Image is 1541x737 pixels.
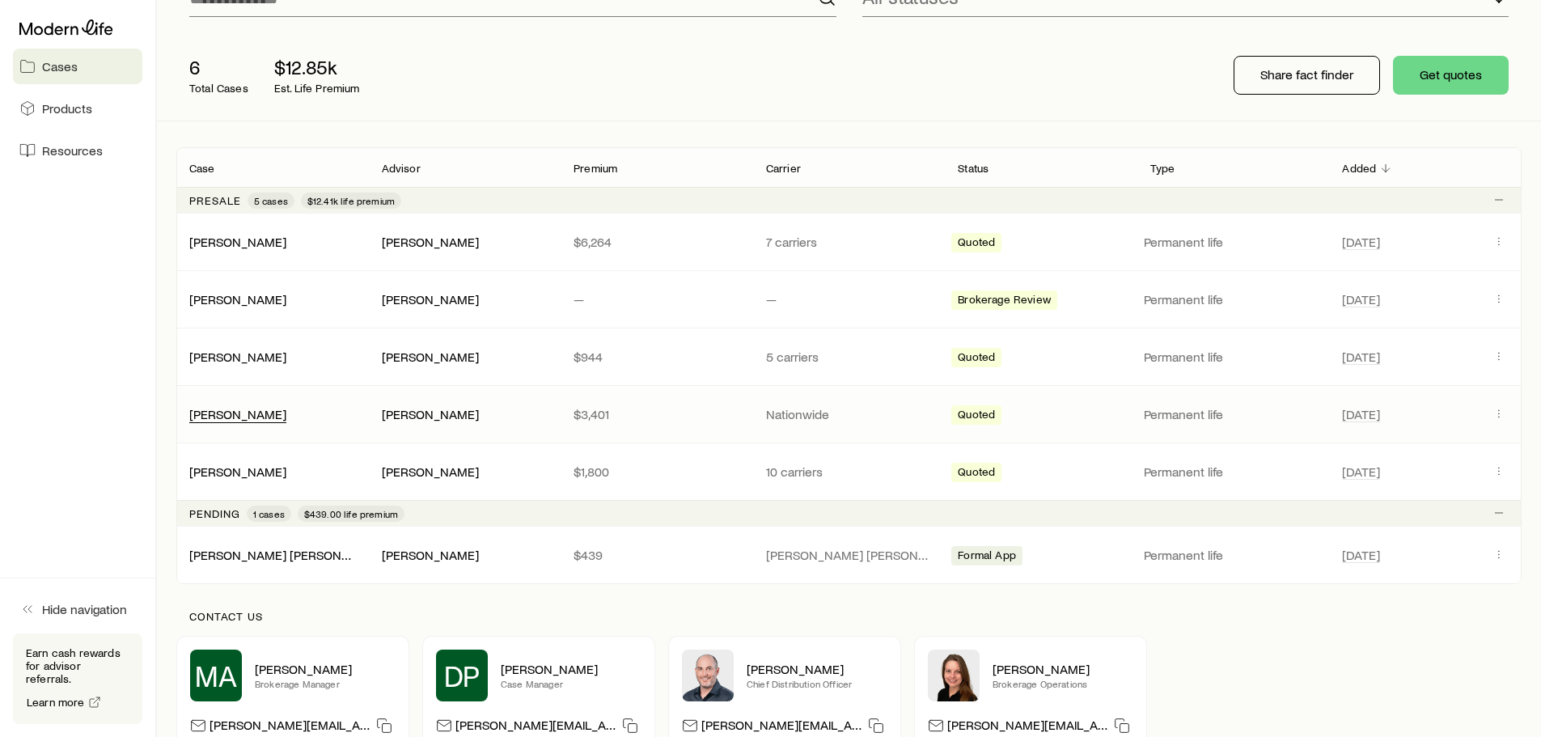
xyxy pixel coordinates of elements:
p: Nationwide [766,406,933,422]
p: $6,264 [574,234,740,250]
span: [DATE] [1342,464,1380,480]
p: Share fact finder [1260,66,1353,83]
p: Total Cases [189,82,248,95]
span: 1 cases [253,507,285,520]
button: Hide navigation [13,591,142,627]
p: Added [1342,162,1376,175]
span: DP [444,659,481,692]
p: [PERSON_NAME] [993,661,1133,677]
p: — [766,291,933,307]
a: [PERSON_NAME] [189,234,286,249]
div: Earn cash rewards for advisor referrals.Learn more [13,633,142,724]
p: Presale [189,194,241,207]
div: [PERSON_NAME] [382,349,479,366]
span: Cases [42,58,78,74]
a: Cases [13,49,142,84]
div: [PERSON_NAME] [189,349,286,366]
div: [PERSON_NAME] [189,291,286,308]
p: Permanent life [1144,464,1323,480]
p: Contact us [189,610,1509,623]
span: Learn more [27,697,85,708]
div: [PERSON_NAME] [382,464,479,481]
p: 10 carriers [766,464,933,480]
p: Case Manager [501,677,641,690]
span: [DATE] [1342,547,1380,563]
p: Advisor [382,162,421,175]
a: [PERSON_NAME] [189,464,286,479]
span: Quoted [958,235,995,252]
a: [PERSON_NAME] [189,291,286,307]
a: [PERSON_NAME] [189,406,286,421]
p: Est. Life Premium [274,82,360,95]
span: [DATE] [1342,291,1380,307]
p: — [574,291,740,307]
p: $12.85k [274,56,360,78]
p: Permanent life [1144,406,1323,422]
p: Permanent life [1144,349,1323,365]
span: MA [195,659,237,692]
div: [PERSON_NAME] [189,406,286,423]
span: 5 cases [254,194,288,207]
a: [PERSON_NAME] [189,349,286,364]
span: Brokerage Review [958,293,1051,310]
p: Brokerage Operations [993,677,1133,690]
p: $3,401 [574,406,740,422]
span: Formal App [958,549,1016,565]
p: $439 [574,547,740,563]
span: $439.00 life premium [304,507,398,520]
img: Dan Pierson [682,650,734,701]
span: Quoted [958,350,995,367]
p: $1,800 [574,464,740,480]
p: Permanent life [1144,291,1323,307]
button: Get quotes [1393,56,1509,95]
button: Share fact finder [1234,56,1380,95]
p: $944 [574,349,740,365]
div: [PERSON_NAME] [382,234,479,251]
p: 7 carriers [766,234,933,250]
img: Ellen Wall [928,650,980,701]
a: Resources [13,133,142,168]
p: 5 carriers [766,349,933,365]
p: Pending [189,507,240,520]
p: Premium [574,162,617,175]
p: [PERSON_NAME] [501,661,641,677]
span: Hide navigation [42,601,127,617]
div: [PERSON_NAME] [189,464,286,481]
p: Brokerage Manager [255,677,396,690]
span: Products [42,100,92,116]
p: Permanent life [1144,547,1323,563]
span: [DATE] [1342,406,1380,422]
div: [PERSON_NAME] [189,234,286,251]
div: [PERSON_NAME] [382,547,479,564]
span: [DATE] [1342,349,1380,365]
p: Status [958,162,989,175]
p: [PERSON_NAME] [747,661,887,677]
span: Quoted [958,465,995,482]
p: 6 [189,56,248,78]
p: Carrier [766,162,801,175]
div: [PERSON_NAME] [PERSON_NAME][DEMOGRAPHIC_DATA] [189,547,356,564]
p: [PERSON_NAME] [PERSON_NAME] [766,547,933,563]
div: [PERSON_NAME] [382,406,479,423]
div: [PERSON_NAME] [382,291,479,308]
div: Client cases [176,147,1522,584]
p: Type [1150,162,1175,175]
p: Chief Distribution Officer [747,677,887,690]
a: Products [13,91,142,126]
p: [PERSON_NAME] [255,661,396,677]
p: Case [189,162,215,175]
span: Resources [42,142,103,159]
span: [DATE] [1342,234,1380,250]
p: Earn cash rewards for advisor referrals. [26,646,129,685]
span: $12.41k life premium [307,194,395,207]
a: [PERSON_NAME] [PERSON_NAME][DEMOGRAPHIC_DATA] [189,547,519,562]
span: Quoted [958,408,995,425]
p: Permanent life [1144,234,1323,250]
